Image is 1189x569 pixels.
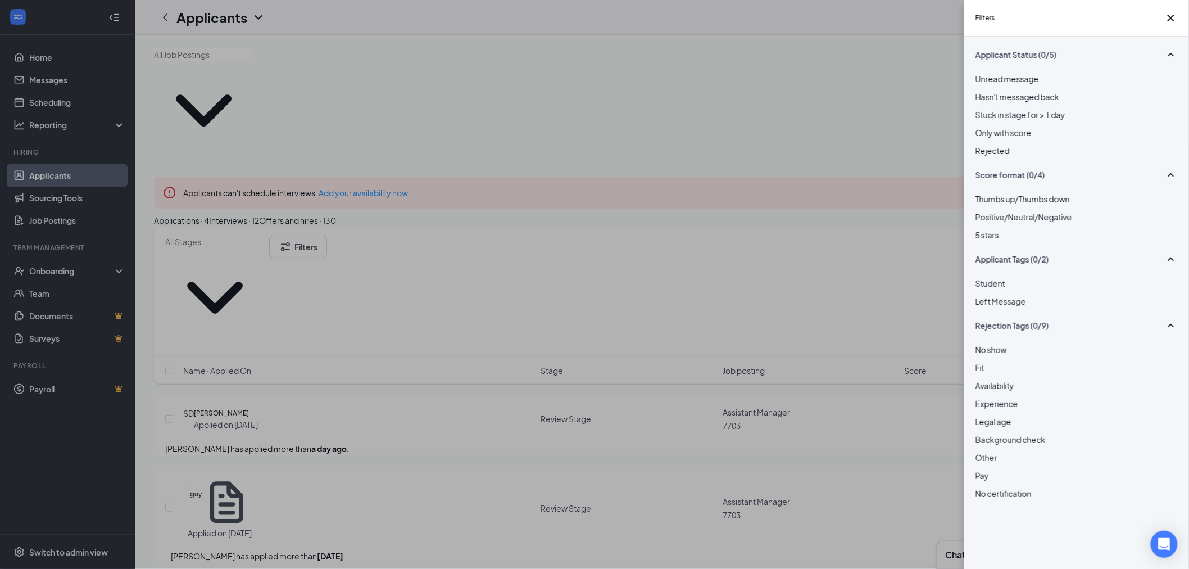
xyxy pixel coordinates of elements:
[975,128,1032,138] span: Only with score
[975,110,1065,120] span: Stuck in stage for > 1 day
[975,381,1014,391] span: Availability
[975,74,1039,84] span: Unread message
[1164,252,1178,266] svg: SmallChevronUp
[1164,319,1178,332] svg: SmallChevronUp
[975,296,1026,306] span: Left Message
[975,320,1049,331] span: Rejection Tags (0/9)
[975,92,1059,102] span: Hasn't messaged back
[975,417,1011,427] span: Legal age
[975,471,989,481] span: Pay
[975,49,1057,60] span: Applicant Status (0/5)
[975,212,1072,222] span: Positive/Neutral/Negative
[975,230,999,240] span: 5 stars
[975,146,1010,156] span: Rejected
[975,254,1049,265] span: Applicant Tags (0/2)
[975,363,984,373] span: Fit
[975,489,1032,499] span: No certification
[1151,531,1178,558] div: Open Intercom Messenger
[1164,11,1178,25] svg: Cross
[975,194,1070,204] span: Thumbs up/Thumbs down
[975,453,997,463] span: Other
[1164,48,1178,61] svg: SmallChevronUp
[975,278,1005,288] span: Student
[975,13,995,23] h5: Filters
[1164,168,1178,182] svg: SmallChevronUp
[975,169,1045,180] span: Score format (0/4)
[975,399,1018,409] span: Experience
[975,435,1046,445] span: Background check
[975,345,1007,355] span: No show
